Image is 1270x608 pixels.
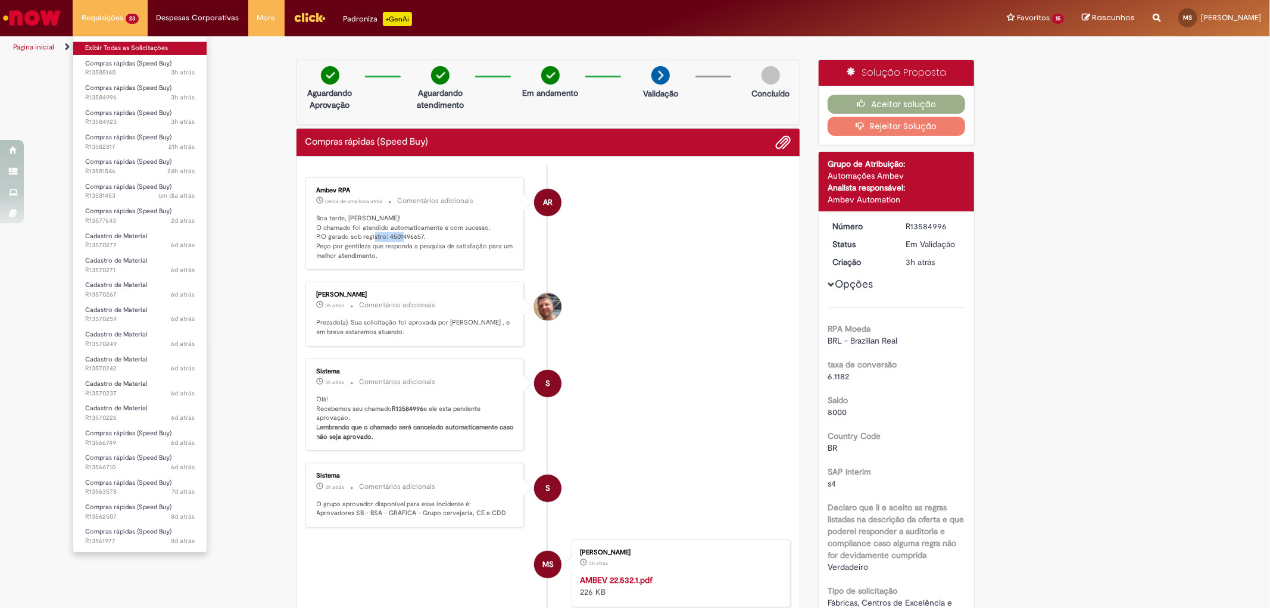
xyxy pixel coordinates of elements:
a: Aberto R13582817 : Compras rápidas (Speed Buy) [73,131,207,153]
span: R13581453 [85,191,195,201]
b: SAP Interim [828,466,871,477]
span: R13584996 [85,93,195,102]
img: img-circle-grey.png [762,66,780,85]
dt: Status [823,238,897,250]
div: Automações Ambev [828,170,965,182]
a: Página inicial [13,42,54,52]
div: Ambev RPA [317,187,515,194]
div: Ambev RPA [534,189,561,216]
p: Boa tarde, [PERSON_NAME]! O chamado foi atendido automaticamente e com sucesso. P.O gerado sob re... [317,214,515,261]
div: Padroniza [344,12,412,26]
span: R13570249 [85,339,195,349]
span: Compras rápidas (Speed Buy) [85,59,171,68]
a: Aberto R13570242 : Cadastro de Material [73,353,207,375]
span: Compras rápidas (Speed Buy) [85,108,171,117]
b: R13584996 [392,404,424,413]
span: R13561977 [85,537,195,546]
ul: Requisições [73,36,207,553]
time: 26/09/2025 11:51:39 [171,314,195,323]
time: 01/10/2025 10:34:20 [326,379,345,386]
time: 01/10/2025 12:18:38 [326,198,383,205]
span: R13570259 [85,314,195,324]
a: Exibir Todas as Solicitações [73,42,207,55]
img: check-circle-green.png [541,66,560,85]
span: Compras rápidas (Speed Buy) [85,207,171,216]
div: [PERSON_NAME] [317,291,515,298]
b: taxa de conversão [828,359,897,370]
span: Compras rápidas (Speed Buy) [85,478,171,487]
div: Sistema [317,472,515,479]
span: 6d atrás [171,389,195,398]
time: 26/09/2025 11:53:55 [171,241,195,250]
time: 25/09/2025 13:57:04 [171,438,195,447]
span: s4 [828,478,836,489]
span: R13570271 [85,266,195,275]
a: Aberto R13570237 : Cadastro de Material [73,378,207,400]
span: 15 [1052,14,1064,24]
span: Cadastro de Material [85,379,147,388]
p: Concluído [751,88,790,99]
div: Em Validação [906,238,961,250]
a: Aberto R13570267 : Cadastro de Material [73,279,207,301]
span: R13570277 [85,241,195,250]
div: Grupo de Atribuição: [828,158,965,170]
small: Comentários adicionais [360,377,436,387]
span: 6d atrás [171,241,195,250]
button: Aceitar solução [828,95,965,114]
span: MS [1184,14,1193,21]
img: ServiceNow [1,6,63,30]
a: Aberto R13570271 : Cadastro de Material [73,254,207,276]
span: R13566749 [85,438,195,448]
p: Prezado(a), Sua solicitação foi aprovada por [PERSON_NAME] , e em breve estaremos atuando. [317,318,515,336]
div: Diego Peres [534,293,561,320]
a: Aberto R13566749 : Compras rápidas (Speed Buy) [73,427,207,449]
span: 3h atrás [171,117,195,126]
span: 3h atrás [171,93,195,102]
span: 6d atrás [171,463,195,472]
div: Solução Proposta [819,60,974,86]
time: 01/10/2025 10:33:14 [589,560,608,567]
small: Comentários adicionais [360,300,436,310]
span: 6d atrás [171,290,195,299]
p: Em andamento [522,87,578,99]
span: S [545,474,550,503]
a: Aberto R13581546 : Compras rápidas (Speed Buy) [73,155,207,177]
span: 8000 [828,407,847,417]
div: System [534,475,561,502]
a: Aberto R13584996 : Compras rápidas (Speed Buy) [73,82,207,104]
img: check-circle-green.png [321,66,339,85]
span: 2d atrás [171,216,195,225]
span: R13581546 [85,167,195,176]
time: 26/09/2025 11:49:38 [171,364,195,373]
span: R13582817 [85,142,195,152]
span: Compras rápidas (Speed Buy) [85,133,171,142]
div: Ambev Automation [828,194,965,205]
small: Comentários adicionais [398,196,474,206]
time: 01/10/2025 10:42:52 [326,302,345,309]
a: Aberto R13560350 : Compras rápidas (Speed Buy) [73,550,207,572]
span: R13584923 [85,117,195,127]
span: 6.1182 [828,371,849,382]
span: 3h atrás [326,302,345,309]
span: 3h atrás [589,560,608,567]
span: Cadastro de Material [85,280,147,289]
span: Compras rápidas (Speed Buy) [85,527,171,536]
span: Favoritos [1017,12,1050,24]
span: Cadastro de Material [85,305,147,314]
b: Saldo [828,395,848,406]
a: Aberto R13577643 : Compras rápidas (Speed Buy) [73,205,207,227]
time: 01/10/2025 10:34:17 [326,484,345,491]
b: Country Code [828,431,881,441]
span: 8d atrás [171,512,195,521]
p: Validação [643,88,678,99]
time: 29/09/2025 15:19:03 [171,216,195,225]
time: 26/09/2025 11:50:35 [171,339,195,348]
span: 6d atrás [171,266,195,275]
strong: AMBEV 22.532.1.pdf [580,575,653,585]
span: Compras rápidas (Speed Buy) [85,157,171,166]
a: Aberto R13562507 : Compras rápidas (Speed Buy) [73,501,207,523]
span: 6d atrás [171,413,195,422]
time: 26/09/2025 11:46:51 [171,413,195,422]
span: Cadastro de Material [85,256,147,265]
time: 30/09/2025 16:28:59 [168,142,195,151]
